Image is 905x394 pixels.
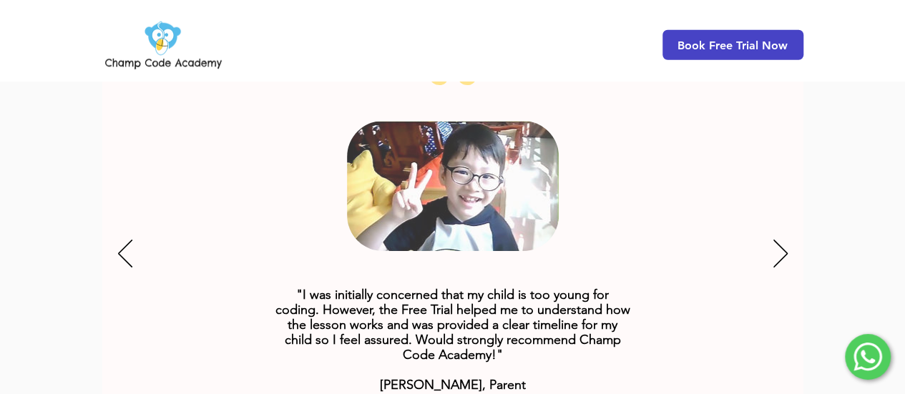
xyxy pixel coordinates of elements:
[347,121,559,251] svg: Online Coding Classes for Kids
[773,240,788,270] button: Next
[677,39,788,52] span: Book Free Trial Now
[662,30,803,60] a: Book Free Trial Now
[275,287,630,393] span: "I was initially concerned that my child is too young for coding. However, the Free Trial helped ...
[118,240,132,270] button: Previous
[102,17,225,73] img: Champ Code Academy Logo PNG.png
